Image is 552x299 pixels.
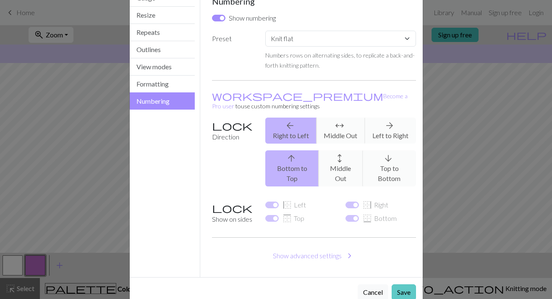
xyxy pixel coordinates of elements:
button: Show advanced settings [212,248,416,264]
button: Numbering [130,92,195,110]
button: View modes [130,58,195,76]
span: border_left [282,199,292,211]
button: Formatting [130,76,195,93]
button: Repeats [130,24,195,41]
label: Bottom [362,213,397,223]
button: Resize [130,7,195,24]
span: border_bottom [362,212,372,224]
label: Show on sides [207,200,260,227]
label: Top [282,213,304,223]
label: Preset [207,31,260,70]
label: Left [282,200,306,210]
small: to use custom numbering settings [212,92,408,110]
span: chevron_right [345,250,355,262]
span: border_right [362,199,372,211]
label: Direction [207,118,260,193]
a: Become a Pro user [212,92,408,110]
span: border_top [282,212,292,224]
label: Right [362,200,388,210]
button: Outlines [130,41,195,58]
small: Numbers rows on alternating sides, to replicate a back-and-forth knitting pattern. [265,52,415,69]
label: Show numbering [229,13,276,23]
span: workspace_premium [212,90,383,102]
